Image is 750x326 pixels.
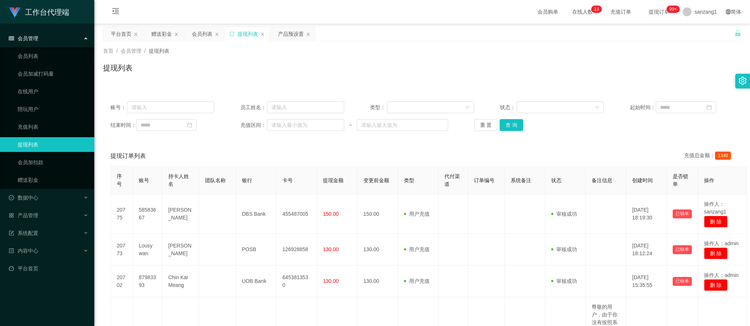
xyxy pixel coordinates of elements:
i: 图标: close [306,32,310,37]
td: [PERSON_NAME] [162,234,199,266]
h1: 工作台代理端 [25,0,69,24]
span: 130.00 [323,278,339,284]
span: 状态 [551,177,561,183]
a: 图标: dashboard平台首页 [9,261,88,276]
span: 类型： [370,104,387,111]
p: 1 [594,6,597,13]
div: 赠送彩金 [151,27,172,41]
span: 结束时间： [110,121,136,129]
span: 数据中心 [9,195,38,201]
i: 图标: close [260,32,265,37]
i: 图标: close [134,32,138,37]
span: 审核成功 [551,246,577,252]
span: 充值订单 [607,9,635,14]
td: 126928858 [277,234,317,266]
sup: 1085 [666,6,680,13]
a: 会员列表 [18,49,88,63]
h1: 提现列表 [103,62,133,73]
i: 图标: close [215,32,219,37]
span: 用户充值 [404,211,430,217]
div: 平台首页 [111,27,131,41]
td: 20702 [111,266,133,297]
span: 操作人：admin [704,272,739,278]
input: 请输入最大值为 [357,119,448,131]
td: 20775 [111,194,133,234]
i: 图标: form [9,230,14,236]
td: 130.00 [358,234,398,266]
td: [DATE] 18:12:24 [626,234,667,266]
span: 130.00 [323,246,339,252]
input: 请输入 [127,101,215,113]
i: 图标: table [9,36,14,41]
span: 持卡人姓名 [168,173,189,187]
span: / [116,48,118,54]
span: 操作人：sanzang1 [704,201,726,215]
span: 1340 [715,152,731,160]
span: 类型 [404,177,414,183]
td: [DATE] 15:35:55 [626,266,667,297]
span: 提现列表 [149,48,169,54]
td: 455487005 [277,194,317,234]
span: 会员管理 [9,35,38,41]
a: 赠送彩金 [18,173,88,187]
td: 150.00 [358,194,398,234]
span: 备注信息 [592,177,612,183]
input: 请输入最小值为 [267,119,344,131]
td: POSB [236,234,277,266]
sup: 13 [591,6,602,13]
td: 87983393 [133,266,162,297]
a: 充值列表 [18,119,88,134]
span: 订单编号 [474,177,494,183]
span: 卡号 [282,177,293,183]
span: 操作 [704,177,714,183]
td: 6453813530 [277,266,317,297]
span: 起始时间： [630,104,656,111]
input: 请输入 [267,101,344,113]
span: 提现订单 [645,9,673,14]
button: 删 除 [704,247,728,259]
a: 陪玩用户 [18,102,88,117]
i: 图标: down [465,105,470,110]
td: Chin Kar Meang [162,266,199,297]
button: 重 置 [474,119,498,131]
button: 已锁单 [673,277,692,286]
span: 150.00 [323,211,339,217]
i: 图标: setting [739,77,747,85]
i: 图标: calendar [707,105,712,110]
td: UOB Bank [236,266,277,297]
span: 提现金额 [323,177,344,183]
span: 用户充值 [404,246,430,252]
div: 充值总金额： [684,152,734,160]
button: 删 除 [704,216,728,228]
span: 账号： [110,104,127,111]
span: ~ [344,121,357,129]
td: 130.00 [358,266,398,297]
i: 图标: unlock [735,30,741,37]
i: 图标: sync [229,31,235,37]
i: 图标: close [174,32,179,37]
a: 会员加扣款 [18,155,88,170]
div: 产品预设置 [278,27,304,41]
span: 变更前金额 [363,177,389,183]
td: 20773 [111,234,133,266]
i: 图标: profile [9,248,14,253]
span: 员工姓名： [240,104,267,111]
span: 操作人：admin [704,240,739,246]
span: 审核成功 [551,211,577,217]
span: 团队名称 [205,177,226,183]
button: 删 除 [704,279,728,291]
span: 系统备注 [511,177,531,183]
span: 充值区间： [240,121,267,129]
i: 图标: global [726,9,731,14]
span: 内容中心 [9,248,38,254]
span: 系统配置 [9,230,38,236]
span: 产品管理 [9,212,38,218]
span: 状态： [500,104,517,111]
span: 是否锁单 [673,173,688,187]
a: 在线用户 [18,84,88,99]
a: 提现列表 [18,137,88,152]
i: 图标: calendar [187,122,192,128]
span: 用户充值 [404,278,430,284]
span: 提现订单列表 [110,152,146,160]
div: 提现列表 [237,27,258,41]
